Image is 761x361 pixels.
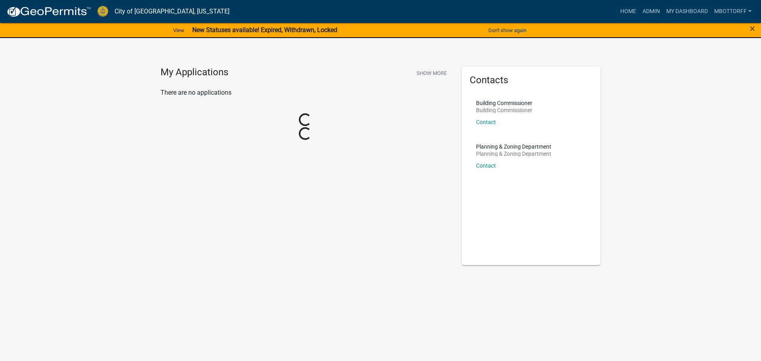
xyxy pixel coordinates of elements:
[476,100,532,106] p: Building Commissioner
[476,151,551,157] p: Planning & Zoning Department
[476,144,551,149] p: Planning & Zoning Department
[170,24,187,37] a: View
[115,5,229,18] a: City of [GEOGRAPHIC_DATA], [US_STATE]
[476,162,496,169] a: Contact
[413,67,450,80] button: Show More
[485,24,530,37] button: Don't show again
[98,6,108,17] img: City of Jeffersonville, Indiana
[617,4,639,19] a: Home
[476,119,496,125] a: Contact
[470,74,593,86] h5: Contacts
[161,88,450,97] p: There are no applications
[711,4,755,19] a: Mbottorff
[192,26,337,34] strong: New Statuses available! Expired, Withdrawn, Locked
[663,4,711,19] a: My Dashboard
[750,23,755,34] span: ×
[750,24,755,33] button: Close
[639,4,663,19] a: Admin
[161,67,228,78] h4: My Applications
[476,107,532,113] p: Building Commissioner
